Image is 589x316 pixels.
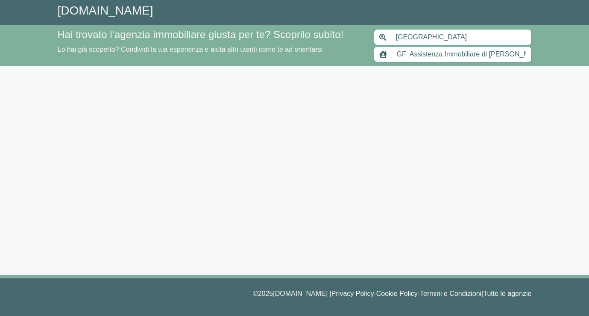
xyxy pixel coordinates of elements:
a: Termini e Condizioni [420,290,481,297]
p: Lo hai già scoperto? Condividi la tua esperienza e aiuta altri utenti come te ad orientarsi [58,44,363,55]
a: Tutte le agenzie [483,290,531,297]
a: [DOMAIN_NAME] [58,4,153,17]
a: Privacy Policy [331,290,374,297]
h4: Hai trovato l’agenzia immobiliare giusta per te? Scoprilo subito! [58,29,363,41]
input: Inserisci area di ricerca (Comune o Provincia) [391,29,532,45]
input: Inserisci nome agenzia immobiliare [392,46,532,62]
p: © 2025 [DOMAIN_NAME] | - - | [58,289,532,299]
a: Cookie Policy [376,290,418,297]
